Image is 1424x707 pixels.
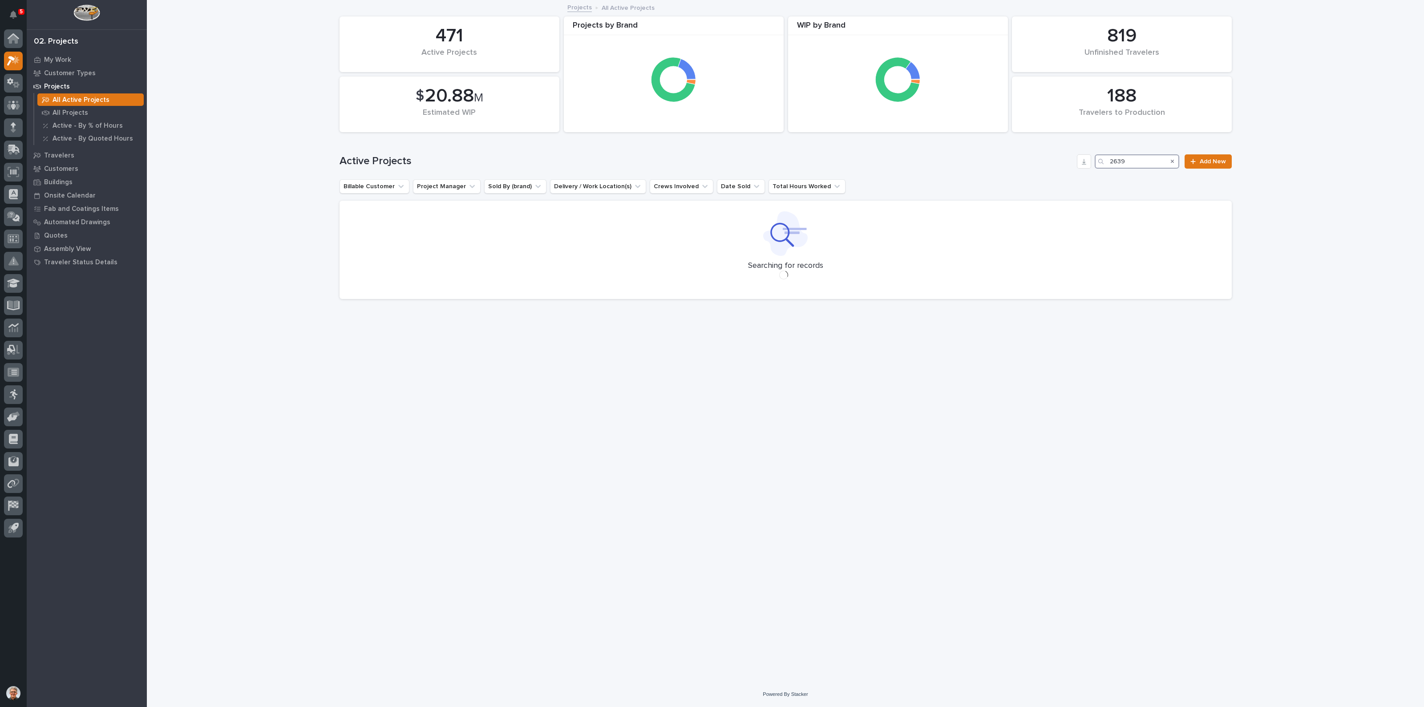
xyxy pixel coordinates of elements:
a: Automated Drawings [27,215,147,229]
p: Travelers [44,152,74,160]
a: Fab and Coatings Items [27,202,147,215]
div: Active Projects [355,48,544,67]
button: Billable Customer [340,179,409,194]
button: Notifications [4,5,23,24]
span: Add New [1200,158,1226,165]
div: Notifications5 [11,11,23,25]
img: Workspace Logo [73,4,100,21]
p: Projects [44,83,70,91]
div: 02. Projects [34,37,78,47]
p: Automated Drawings [44,218,110,226]
a: Assembly View [27,242,147,255]
div: Projects by Brand [564,21,784,36]
div: Unfinished Travelers [1027,48,1217,67]
p: Active - By Quoted Hours [53,135,133,143]
button: Sold By (brand) [484,179,546,194]
h1: Active Projects [340,155,1074,168]
button: Date Sold [717,179,765,194]
a: Active - By Quoted Hours [34,132,147,145]
a: Buildings [27,175,147,189]
span: 20.88 [425,87,474,105]
p: Onsite Calendar [44,192,96,200]
p: Customers [44,165,78,173]
a: Projects [567,2,592,12]
button: Project Manager [413,179,481,194]
a: Active - By % of Hours [34,119,147,132]
a: Quotes [27,229,147,242]
button: Crews Involved [650,179,713,194]
p: All Active Projects [53,96,109,104]
button: Delivery / Work Location(s) [550,179,646,194]
p: My Work [44,56,71,64]
div: Estimated WIP [355,108,544,127]
a: My Work [27,53,147,66]
p: All Projects [53,109,88,117]
a: All Projects [34,106,147,119]
div: Travelers to Production [1027,108,1217,127]
p: Buildings [44,178,73,186]
p: Active - By % of Hours [53,122,123,130]
input: Search [1095,154,1179,169]
a: All Active Projects [34,93,147,106]
a: Traveler Status Details [27,255,147,269]
p: Searching for records [748,261,823,271]
div: 188 [1027,85,1217,107]
p: Assembly View [44,245,91,253]
p: Quotes [44,232,68,240]
span: $ [416,88,424,105]
div: 819 [1027,25,1217,47]
p: Traveler Status Details [44,259,117,267]
p: 5 [20,8,23,15]
a: Add New [1185,154,1231,169]
span: M [474,92,483,104]
a: Onsite Calendar [27,189,147,202]
p: All Active Projects [602,2,655,12]
p: Fab and Coatings Items [44,205,119,213]
button: Total Hours Worked [769,179,845,194]
a: Projects [27,80,147,93]
button: users-avatar [4,684,23,703]
a: Customer Types [27,66,147,80]
p: Customer Types [44,69,96,77]
a: Customers [27,162,147,175]
div: 471 [355,25,544,47]
div: WIP by Brand [788,21,1008,36]
a: Travelers [27,149,147,162]
a: Powered By Stacker [763,691,808,697]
